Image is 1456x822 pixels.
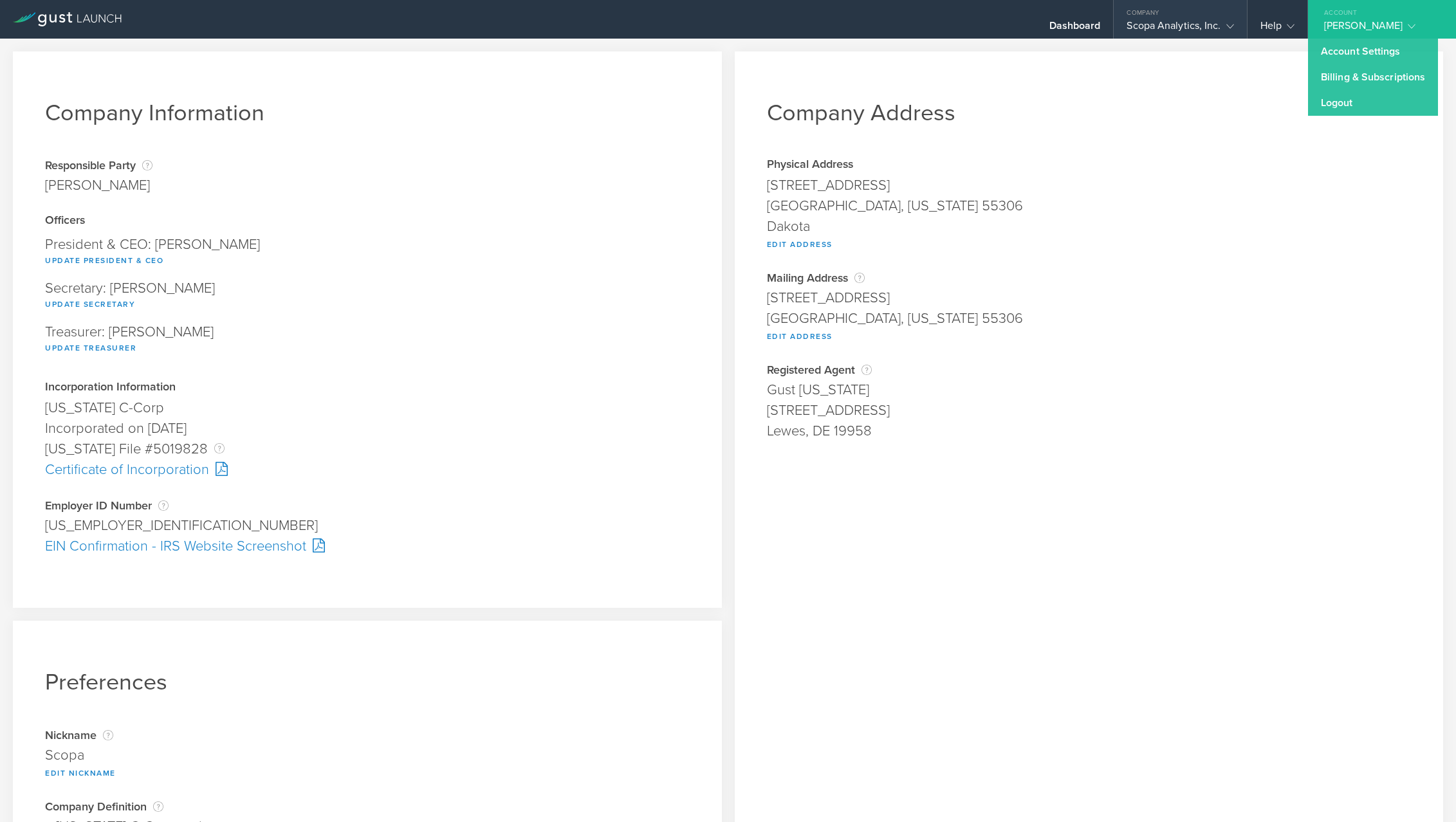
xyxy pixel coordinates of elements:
[767,308,1412,329] div: [GEOGRAPHIC_DATA], [US_STATE] 55306
[767,237,833,252] button: Edit Address
[767,421,1412,441] div: Lewes, DE 19958
[45,800,690,813] div: Company Definition
[1392,760,1456,822] iframe: Chat Widget
[1324,19,1433,39] div: [PERSON_NAME]
[767,196,1412,216] div: [GEOGRAPHIC_DATA], [US_STATE] 55306
[767,400,1412,421] div: [STREET_ADDRESS]
[767,379,1412,400] div: Gust [US_STATE]
[45,397,690,418] div: [US_STATE] C-Corp
[767,175,1412,196] div: [STREET_ADDRESS]
[1049,19,1101,39] div: Dashboard
[45,515,690,536] div: [US_EMPLOYER_IDENTIFICATION_NUMBER]
[45,745,690,765] div: Scopa
[45,297,135,312] button: Update Secretary
[45,499,690,512] div: Employer ID Number
[45,536,690,556] div: EIN Confirmation - IRS Website Screenshot
[45,729,690,742] div: Nickname
[767,329,833,344] button: Edit Address
[767,288,1412,308] div: [STREET_ADDRESS]
[767,216,1412,237] div: Dakota
[45,765,116,781] button: Edit Nickname
[45,668,690,696] h1: Preferences
[767,159,1412,172] div: Physical Address
[1260,19,1295,39] div: Help
[45,318,690,362] div: Treasurer: [PERSON_NAME]
[45,99,690,127] h1: Company Information
[767,99,1412,127] h1: Company Address
[45,275,690,318] div: Secretary: [PERSON_NAME]
[45,231,690,275] div: President & CEO: [PERSON_NAME]
[45,459,690,480] div: Certificate of Incorporation
[45,215,690,228] div: Officers
[45,439,690,459] div: [US_STATE] File #5019828
[45,175,152,196] div: [PERSON_NAME]
[767,363,1412,376] div: Registered Agent
[767,271,1412,284] div: Mailing Address
[45,340,136,356] button: Update Treasurer
[45,418,690,439] div: Incorporated on [DATE]
[45,159,152,172] div: Responsible Party
[1127,19,1233,39] div: Scopa Analytics, Inc.
[45,253,163,268] button: Update President & CEO
[45,381,690,394] div: Incorporation Information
